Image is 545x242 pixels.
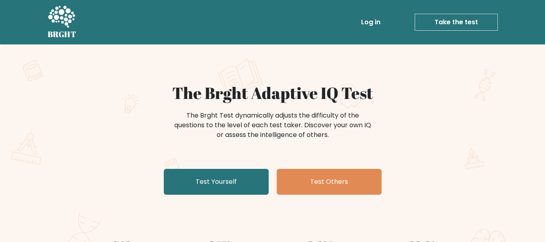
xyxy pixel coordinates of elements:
[277,169,382,195] a: Test Others
[358,14,384,30] a: Log in
[76,83,470,103] h1: The Brght Adaptive IQ Test
[48,29,77,39] h5: BRGHT
[48,3,77,41] a: BRGHT
[164,169,269,195] a: Test Yourself
[415,14,498,31] a: Take the test
[172,111,374,140] div: The Brght Test dynamically adjusts the difficulty of the questions to the level of each test take...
